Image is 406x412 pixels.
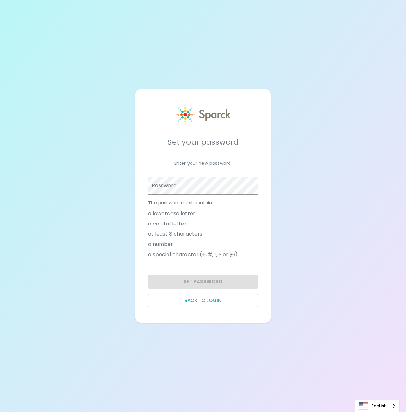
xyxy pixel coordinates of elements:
div: Language [355,400,400,412]
p: Enter your new password. [148,160,258,166]
a: English [355,400,399,412]
span: a special character (+, #, !, ? or @) [148,251,238,258]
span: a number [148,240,173,248]
span: a lowercase letter [148,210,195,217]
img: Sparck logo [176,105,230,125]
aside: Language selected: English [355,400,400,412]
span: at least 8 characters [148,230,202,238]
p: The password must contain: [148,200,258,206]
h5: Set your password [148,137,258,147]
span: a capital letter [148,220,186,228]
button: Back to login [148,294,258,307]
